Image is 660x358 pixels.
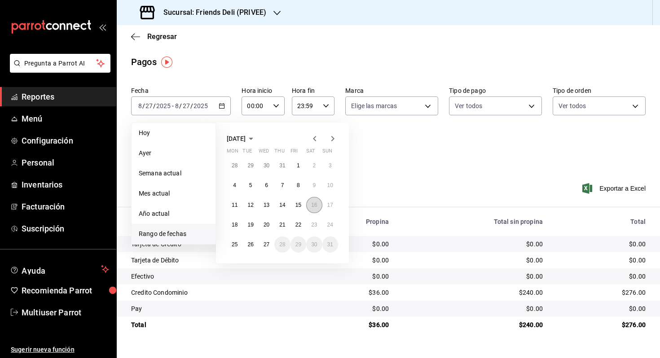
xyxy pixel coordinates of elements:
[22,201,109,213] span: Facturación
[161,57,172,68] img: Tooltip marker
[327,241,333,248] abbr: August 31, 2025
[274,157,290,174] button: July 31, 2025
[290,177,306,193] button: August 8, 2025
[6,65,110,74] a: Pregunta a Parrot AI
[131,288,299,297] div: Credito Condominio
[306,177,322,193] button: August 9, 2025
[584,183,646,194] span: Exportar a Excel
[233,182,236,188] abbr: August 4, 2025
[403,288,543,297] div: $240.00
[242,197,258,213] button: August 12, 2025
[306,236,322,253] button: August 30, 2025
[139,209,208,218] span: Año actual
[227,236,242,253] button: August 25, 2025
[290,217,306,233] button: August 22, 2025
[311,202,317,208] abbr: August 16, 2025
[279,241,285,248] abbr: August 28, 2025
[259,148,269,157] abbr: Wednesday
[264,222,269,228] abbr: August 20, 2025
[322,217,338,233] button: August 24, 2025
[139,189,208,198] span: Mes actual
[259,197,274,213] button: August 13, 2025
[22,284,109,297] span: Recomienda Parrot
[138,102,142,109] input: --
[259,236,274,253] button: August 27, 2025
[131,87,231,94] label: Fecha
[403,240,543,249] div: $0.00
[131,32,177,41] button: Regresar
[232,202,238,208] abbr: August 11, 2025
[227,177,242,193] button: August 4, 2025
[306,217,322,233] button: August 23, 2025
[242,217,258,233] button: August 19, 2025
[22,264,97,275] span: Ayuda
[322,157,338,174] button: August 3, 2025
[403,304,543,313] div: $0.00
[156,7,266,18] h3: Sucursal: Friends Deli (PRIVEE)
[227,217,242,233] button: August 18, 2025
[247,241,253,248] abbr: August 26, 2025
[327,182,333,188] abbr: August 10, 2025
[22,223,109,235] span: Suscripción
[131,55,157,69] div: Pagos
[290,236,306,253] button: August 29, 2025
[259,217,274,233] button: August 20, 2025
[193,102,208,109] input: ----
[290,148,298,157] abbr: Friday
[259,177,274,193] button: August 6, 2025
[172,102,174,109] span: -
[22,179,109,191] span: Inventarios
[322,236,338,253] button: August 31, 2025
[322,177,338,193] button: August 10, 2025
[403,320,543,329] div: $240.00
[265,182,268,188] abbr: August 6, 2025
[313,288,389,297] div: $36.00
[327,202,333,208] abbr: August 17, 2025
[145,102,153,109] input: --
[327,222,333,228] abbr: August 24, 2025
[279,222,285,228] abbr: August 21, 2025
[312,182,316,188] abbr: August 9, 2025
[557,320,646,329] div: $276.00
[139,169,208,178] span: Semana actual
[557,256,646,265] div: $0.00
[274,236,290,253] button: August 28, 2025
[297,182,300,188] abbr: August 8, 2025
[179,102,182,109] span: /
[297,162,300,169] abbr: August 1, 2025
[295,222,301,228] abbr: August 22, 2025
[290,157,306,174] button: August 1, 2025
[11,345,109,354] span: Sugerir nueva función
[553,87,646,94] label: Tipo de orden
[131,256,299,265] div: Tarjeta de Débito
[449,87,542,94] label: Tipo de pago
[264,241,269,248] abbr: August 27, 2025
[22,157,109,169] span: Personal
[557,304,646,313] div: $0.00
[322,197,338,213] button: August 17, 2025
[274,177,290,193] button: August 7, 2025
[290,197,306,213] button: August 15, 2025
[403,218,543,225] div: Total sin propina
[153,102,156,109] span: /
[322,148,332,157] abbr: Sunday
[182,102,190,109] input: --
[306,197,322,213] button: August 16, 2025
[147,32,177,41] span: Regresar
[455,101,482,110] span: Ver todos
[227,197,242,213] button: August 11, 2025
[24,59,97,68] span: Pregunta a Parrot AI
[403,256,543,265] div: $0.00
[175,102,179,109] input: --
[156,102,171,109] input: ----
[306,148,315,157] abbr: Saturday
[227,157,242,174] button: July 28, 2025
[557,288,646,297] div: $276.00
[242,87,284,94] label: Hora inicio
[345,87,438,94] label: Marca
[99,23,106,31] button: open_drawer_menu
[313,320,389,329] div: $36.00
[557,240,646,249] div: $0.00
[247,162,253,169] abbr: July 29, 2025
[247,222,253,228] abbr: August 19, 2025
